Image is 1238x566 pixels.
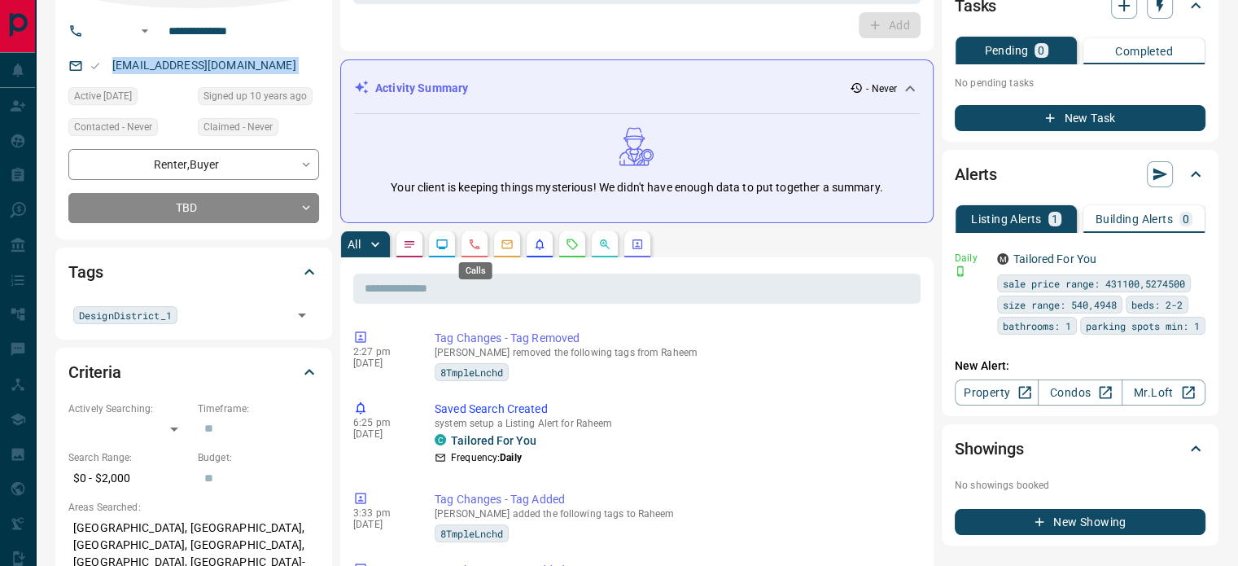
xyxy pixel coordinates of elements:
p: Building Alerts [1096,213,1173,225]
h2: Showings [955,436,1024,462]
a: Tailored For You [1013,252,1096,265]
div: condos.ca [435,434,446,445]
p: Pending [984,45,1028,56]
span: 8TmpleLnchd [440,364,503,380]
strong: Daily [500,452,522,463]
p: Timeframe: [198,401,319,416]
p: No showings booked [955,478,1205,493]
button: New Task [955,105,1205,131]
span: beds: 2-2 [1131,296,1183,313]
p: [DATE] [353,519,410,530]
p: Areas Searched: [68,500,319,515]
span: bathrooms: 1 [1003,318,1071,334]
span: sale price range: 431100,5274500 [1003,275,1185,292]
span: size range: 540,4948 [1003,296,1117,313]
button: New Showing [955,509,1205,535]
div: Showings [955,429,1205,468]
a: [EMAIL_ADDRESS][DOMAIN_NAME] [112,59,296,72]
svg: Notes [403,238,416,251]
span: Signed up 10 years ago [203,88,307,104]
p: Saved Search Created [435,401,914,418]
a: Condos [1038,380,1122,406]
p: 1 [1052,213,1058,225]
p: Search Range: [68,450,190,465]
svg: Requests [566,238,579,251]
p: Completed [1115,46,1173,57]
div: TBD [68,193,319,223]
div: Alerts [955,155,1205,194]
p: [PERSON_NAME] added the following tags to Raheem [435,508,914,520]
span: Contacted - Never [74,119,152,135]
p: [DATE] [353,358,410,369]
svg: Opportunities [598,238,611,251]
h2: Criteria [68,359,121,385]
p: [DATE] [353,428,410,440]
div: Renter , Buyer [68,149,319,179]
a: Mr.Loft [1122,380,1205,406]
p: No pending tasks [955,71,1205,95]
p: 0 [1183,213,1189,225]
div: Activity Summary- Never [354,73,920,103]
svg: Emails [501,238,514,251]
p: Frequency: [451,450,522,465]
a: Tailored For You [451,434,536,447]
a: Property [955,380,1039,406]
p: - Never [866,81,897,96]
span: DesignDistrict_1 [79,307,172,323]
svg: Agent Actions [631,238,644,251]
div: Sun Oct 17 2021 [68,87,190,110]
p: 6:25 pm [353,417,410,428]
p: Budget: [198,450,319,465]
p: Your client is keeping things mysterious! We didn't have enough data to put together a summary. [391,179,882,196]
div: Tags [68,252,319,292]
p: Listing Alerts [971,213,1042,225]
p: Tag Changes - Tag Added [435,491,914,508]
div: Calls [459,262,492,279]
span: parking spots min: 1 [1086,318,1200,334]
p: New Alert: [955,358,1205,375]
p: Activity Summary [375,80,468,97]
p: 0 [1038,45,1044,56]
p: Actively Searching: [68,401,190,416]
svg: Calls [468,238,481,251]
div: Criteria [68,353,319,392]
p: All [348,239,361,250]
span: Active [DATE] [74,88,132,104]
button: Open [291,304,313,327]
p: $0 - $2,000 [68,465,190,492]
button: Open [135,21,155,41]
svg: Lead Browsing Activity [435,238,448,251]
p: system setup a Listing Alert for Raheem [435,418,914,429]
p: Tag Changes - Tag Removed [435,330,914,347]
svg: Push Notification Only [955,265,966,277]
svg: Email Valid [90,60,101,72]
h2: Tags [68,259,103,285]
p: Daily [955,251,987,265]
svg: Listing Alerts [533,238,546,251]
h2: Alerts [955,161,997,187]
p: [PERSON_NAME] removed the following tags from Raheem [435,347,914,358]
span: 8TmpleLnchd [440,525,503,542]
div: Thu Oct 23 2014 [198,87,319,110]
p: 2:27 pm [353,346,410,358]
span: Claimed - Never [203,119,273,135]
p: 3:33 pm [353,507,410,519]
div: mrloft.ca [997,253,1008,265]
